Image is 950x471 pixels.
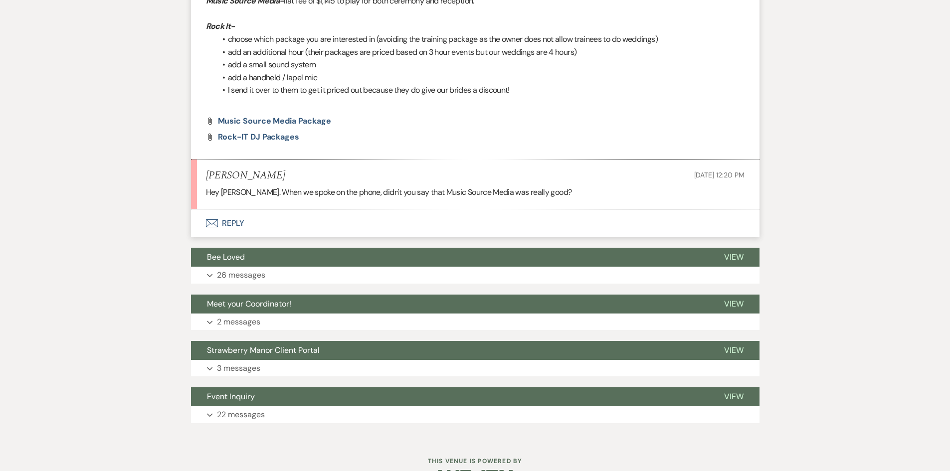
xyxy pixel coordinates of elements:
p: Hey [PERSON_NAME]. When we spoke on the phone, didn't you say that Music Source Media was really ... [206,186,745,199]
button: View [708,387,760,406]
span: Music Source Media Package [218,116,331,126]
button: 22 messages [191,406,760,423]
span: Strawberry Manor Client Portal [207,345,320,355]
span: View [724,391,744,402]
a: Music Source Media Package [218,117,331,125]
button: View [708,295,760,314]
p: 2 messages [217,315,260,328]
span: Event Inquiry [207,391,255,402]
button: Meet your Coordinator! [191,295,708,314]
button: 2 messages [191,314,760,330]
em: Rock It- [206,21,235,31]
span: Bee Loved [207,252,245,262]
button: Event Inquiry [191,387,708,406]
h5: [PERSON_NAME] [206,169,285,182]
span: I send it over to them to get it priced out because they do give our brides a discount! [228,85,510,95]
span: [DATE] 12:20 PM [694,170,745,179]
span: choose which package you are interested in (avoiding the training package as the owner does not a... [228,34,658,44]
span: View [724,299,744,309]
a: Rock-IT DJ Packages [218,133,299,141]
span: add an additional hour (their packages are priced based on 3 hour events but our weddings are 4 h... [228,47,577,57]
button: View [708,341,760,360]
button: View [708,248,760,267]
p: 3 messages [217,362,260,375]
span: Rock-IT DJ Packages [218,132,299,142]
button: Bee Loved [191,248,708,267]
span: add a handheld / lapel mic [228,72,317,83]
button: Strawberry Manor Client Portal [191,341,708,360]
span: View [724,345,744,355]
span: add a small sound system [228,59,316,70]
span: View [724,252,744,262]
p: 26 messages [217,269,265,282]
p: 22 messages [217,408,265,421]
button: Reply [191,209,760,237]
button: 3 messages [191,360,760,377]
button: 26 messages [191,267,760,284]
span: Meet your Coordinator! [207,299,291,309]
